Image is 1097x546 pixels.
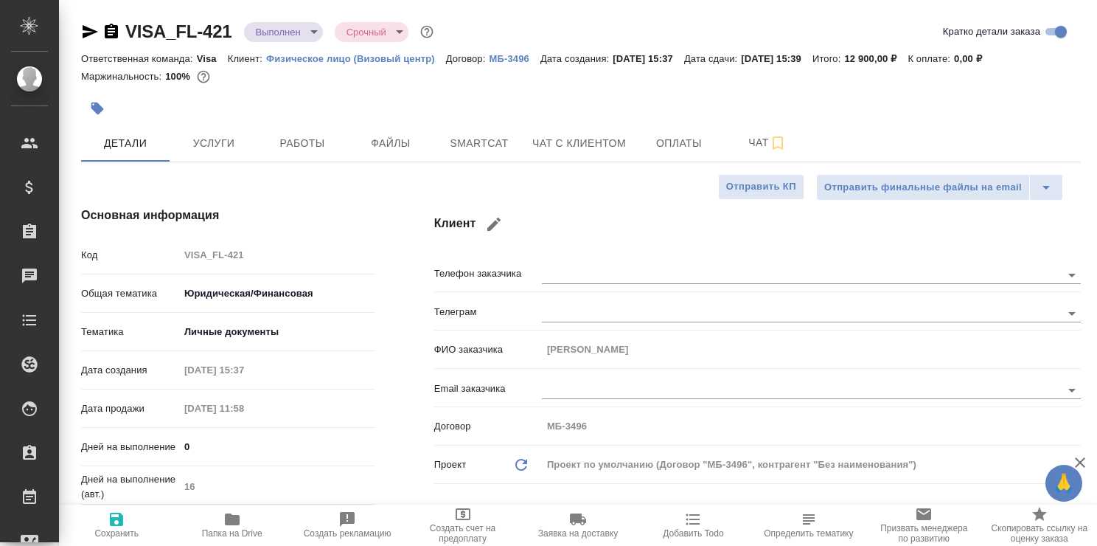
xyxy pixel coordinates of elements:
[684,53,741,64] p: Дата сдачи:
[434,207,1081,242] h4: Клиент
[174,505,289,546] button: Папка на Drive
[434,305,542,319] p: Телеграм
[266,53,446,64] p: Физическое лицо (Визовый центр)
[751,505,866,546] button: Определить тематику
[179,436,375,457] input: ✎ Введи что-нибудь
[489,53,540,64] p: МБ-3496
[824,179,1022,196] span: Отправить финальные файлы на email
[446,53,490,64] p: Договор:
[179,281,375,306] div: Юридическая/Финансовая
[81,286,179,301] p: Общая тематика
[726,179,796,196] span: Отправить КП
[179,319,375,345] div: Личные документы
[434,419,542,434] p: Договор
[444,134,515,153] span: Smartcat
[542,415,1081,437] input: Пустое поле
[178,134,249,153] span: Услуги
[538,528,618,539] span: Заявка на доставку
[81,71,165,82] p: Маржинальность:
[179,359,308,381] input: Пустое поле
[94,528,139,539] span: Сохранить
[732,134,803,152] span: Чат
[943,24,1040,39] span: Кратко детали заказа
[764,528,853,539] span: Определить тематику
[59,505,174,546] button: Сохранить
[816,174,1030,201] button: Отправить финальные файлы на email
[202,528,262,539] span: Папка на Drive
[179,398,308,419] input: Пустое поле
[1051,468,1076,499] span: 🙏
[613,53,684,64] p: [DATE] 15:37
[741,53,812,64] p: [DATE] 15:39
[866,505,981,546] button: Призвать менеджера по развитию
[304,528,391,539] span: Создать рекламацию
[90,134,161,153] span: Детали
[520,505,635,546] button: Заявка на доставку
[267,134,338,153] span: Работы
[816,174,1063,201] div: split button
[81,472,179,502] p: Дней на выполнение (авт.)
[812,53,844,64] p: Итого:
[991,523,1088,544] span: Скопировать ссылку на оценку заказа
[434,381,542,396] p: Email заказчика
[102,23,120,41] button: Скопировать ссылку
[179,244,375,266] input: Пустое поле
[718,174,804,200] button: Отправить КП
[355,134,426,153] span: Файлы
[179,476,375,497] input: Пустое поле
[532,134,626,153] span: Чат с клиентом
[417,22,436,41] button: Доп статусы указывают на важность/срочность заказа
[405,505,520,546] button: Создать счет на предоплату
[81,207,375,224] h4: Основная информация
[908,53,954,64] p: К оплате:
[982,505,1097,546] button: Скопировать ссылку на оценку заказа
[81,92,114,125] button: Добавить тэг
[644,134,714,153] span: Оплаты
[1062,380,1082,401] button: Open
[266,52,446,64] a: Физическое лицо (Визовый центр)
[844,53,908,64] p: 12 900,00 ₽
[540,53,613,64] p: Дата создания:
[251,26,305,38] button: Выполнен
[489,52,540,64] a: МБ-3496
[663,528,723,539] span: Добавить Todo
[197,53,228,64] p: Visa
[81,401,179,416] p: Дата продажи
[542,452,1081,477] div: Проект по умолчанию (Договор "МБ-3496", контрагент "Без наименования")
[81,325,179,339] p: Тематика
[228,53,266,64] p: Клиент:
[635,505,751,546] button: Добавить Todo
[81,23,99,41] button: Скопировать ссылку для ЯМессенджера
[414,523,511,544] span: Создать счет на предоплату
[81,53,197,64] p: Ответственная команда:
[125,21,232,41] a: VISA_FL-421
[434,457,467,472] p: Проект
[290,505,405,546] button: Создать рекламацию
[434,342,542,357] p: ФИО заказчика
[165,71,194,82] p: 100%
[769,134,787,152] svg: Подписаться
[244,22,323,42] div: Выполнен
[81,440,179,455] p: Дней на выполнение
[542,339,1081,360] input: Пустое поле
[954,53,993,64] p: 0,00 ₽
[875,523,972,544] span: Призвать менеджера по развитию
[335,22,408,42] div: Выполнен
[342,26,391,38] button: Срочный
[81,248,179,263] p: Код
[1062,303,1082,324] button: Open
[1045,465,1082,502] button: 🙏
[1062,265,1082,286] button: Open
[434,266,542,281] p: Телефон заказчика
[81,363,179,378] p: Дата создания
